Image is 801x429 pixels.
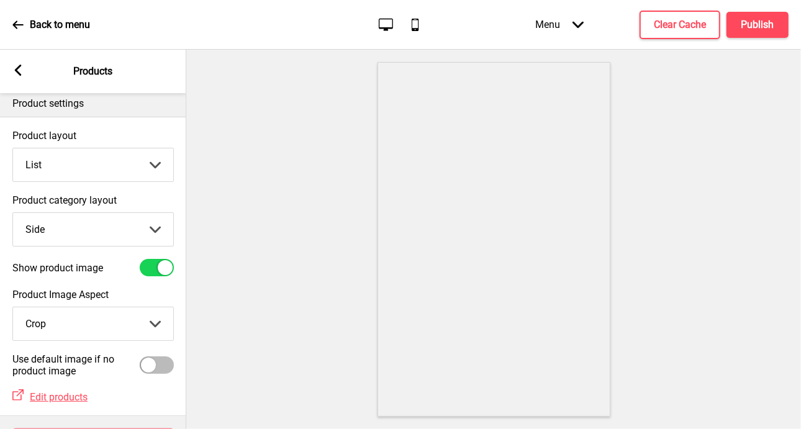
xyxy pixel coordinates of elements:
[12,8,90,42] a: Back to menu
[12,262,103,274] label: Show product image
[24,391,88,403] a: Edit products
[523,6,596,43] div: Menu
[741,18,774,32] h4: Publish
[30,18,90,32] p: Back to menu
[12,289,174,300] label: Product Image Aspect
[12,97,174,111] p: Product settings
[654,18,706,32] h4: Clear Cache
[30,391,88,403] span: Edit products
[640,11,720,39] button: Clear Cache
[12,130,174,142] label: Product layout
[74,65,113,78] p: Products
[726,12,789,38] button: Publish
[12,353,140,377] label: Use default image if no product image
[12,194,174,206] label: Product category layout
